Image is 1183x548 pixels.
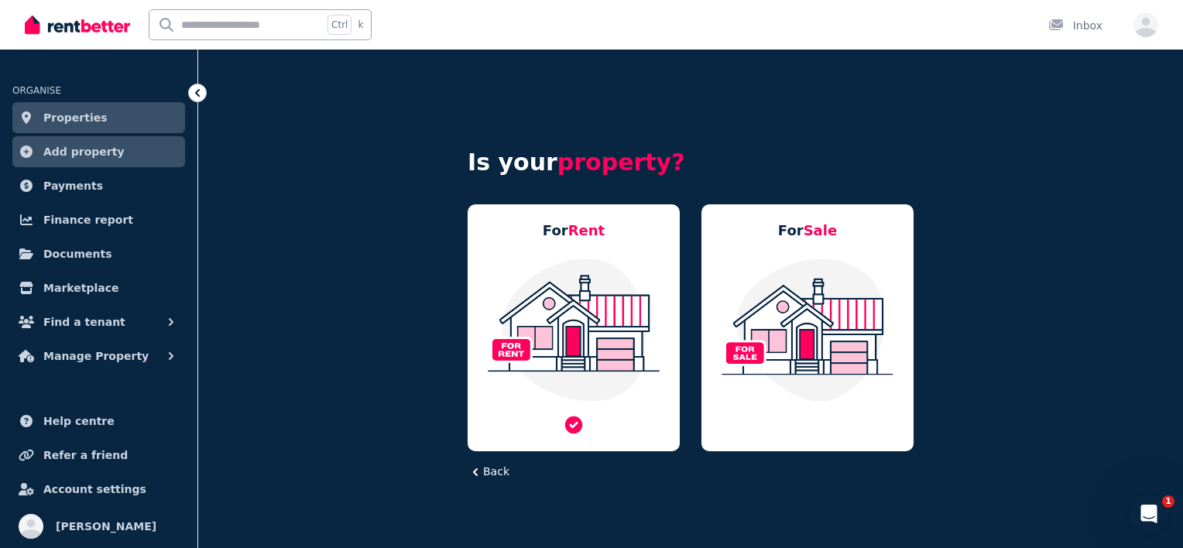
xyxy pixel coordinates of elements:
[12,170,185,201] a: Payments
[12,102,185,133] a: Properties
[543,220,605,241] h5: For
[804,222,838,238] span: Sale
[56,517,156,536] span: [PERSON_NAME]
[12,238,185,269] a: Documents
[12,474,185,505] a: Account settings
[1162,495,1174,508] span: 1
[43,347,149,365] span: Manage Property
[778,220,837,241] h5: For
[43,108,108,127] span: Properties
[43,480,146,498] span: Account settings
[557,149,685,176] span: property?
[483,257,664,402] img: Residential Property For Rent
[1048,18,1102,33] div: Inbox
[25,13,130,36] img: RentBetter
[43,279,118,297] span: Marketplace
[12,85,61,96] span: ORGANISE
[12,204,185,235] a: Finance report
[43,142,125,161] span: Add property
[12,440,185,471] a: Refer a friend
[12,136,185,167] a: Add property
[1130,495,1168,533] iframe: Intercom live chat
[12,406,185,437] a: Help centre
[43,412,115,430] span: Help centre
[358,19,363,31] span: k
[12,307,185,337] button: Find a tenant
[12,272,185,303] a: Marketplace
[43,313,125,331] span: Find a tenant
[43,446,128,464] span: Refer a friend
[43,176,103,195] span: Payments
[717,257,898,402] img: Residential Property For Sale
[43,211,133,229] span: Finance report
[43,245,112,263] span: Documents
[468,149,914,176] h4: Is your
[327,15,351,35] span: Ctrl
[12,341,185,372] button: Manage Property
[568,222,605,238] span: Rent
[468,464,509,480] button: Back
